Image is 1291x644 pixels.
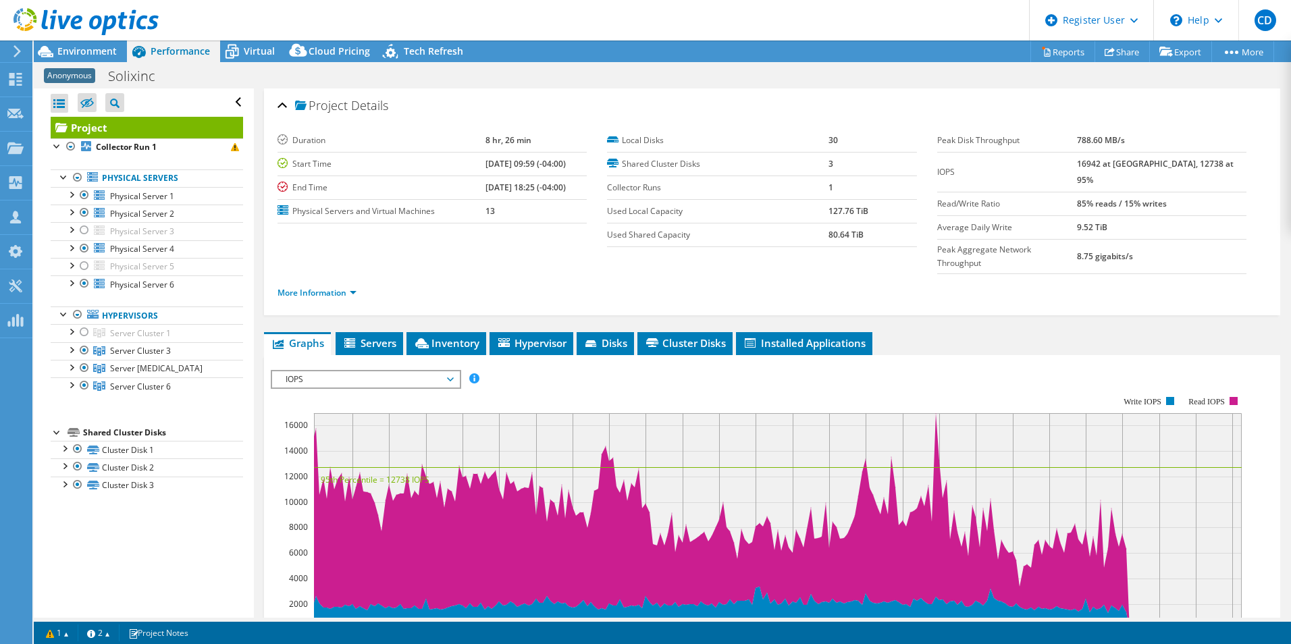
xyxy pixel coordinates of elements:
label: Peak Disk Throughput [937,134,1078,147]
b: [DATE] 18:25 (-04:00) [485,182,566,193]
label: Duration [278,134,485,147]
a: Physical Server 6 [51,275,243,293]
a: Cluster Disk 3 [51,477,243,494]
span: Project [295,99,348,113]
label: Used Local Capacity [607,205,828,218]
b: [DATE] 09:59 (-04:00) [485,158,566,169]
text: Read IOPS [1188,397,1225,406]
text: 16000 [284,419,308,431]
span: Server Cluster 6 [110,381,171,392]
label: Physical Servers and Virtual Machines [278,205,485,218]
a: Export [1149,41,1212,62]
a: More [1211,41,1274,62]
span: Performance [151,45,210,57]
a: Project [51,117,243,138]
a: Physical Servers [51,169,243,187]
label: Collector Runs [607,181,828,194]
a: 1 [36,624,78,641]
span: Physical Server 5 [110,261,174,272]
b: 3 [828,158,833,169]
div: Shared Cluster Disks [83,425,243,441]
h1: Solixinc [102,69,176,84]
span: Tech Refresh [404,45,463,57]
span: Anonymous [44,68,95,83]
a: Physical Server 2 [51,205,243,222]
label: Used Shared Capacity [607,228,828,242]
span: Server Cluster 3 [110,345,171,356]
a: Reports [1030,41,1095,62]
span: CD [1255,9,1276,31]
a: 2 [78,624,120,641]
b: 8 hr, 26 min [485,134,531,146]
span: Server Cluster 1 [110,327,171,339]
a: Project Notes [119,624,198,641]
a: Cluster Disk 2 [51,458,243,476]
a: Share [1095,41,1150,62]
a: Server Cluster 1 [51,324,243,342]
label: Peak Aggregate Network Throughput [937,243,1078,270]
a: More Information [278,287,357,298]
b: Collector Run 1 [96,141,157,153]
label: Local Disks [607,134,828,147]
span: Physical Server 3 [110,225,174,237]
span: Details [351,97,388,113]
a: Server Cluster 3 [51,342,243,360]
text: 12000 [284,471,308,482]
span: Servers [342,336,396,350]
text: 10000 [284,496,308,508]
label: IOPS [937,165,1078,179]
b: 1 [828,182,833,193]
b: 788.60 MB/s [1077,134,1125,146]
b: 8.75 gigabits/s [1077,250,1133,262]
label: Shared Cluster Disks [607,157,828,171]
b: 13 [485,205,495,217]
a: Hypervisors [51,306,243,324]
text: Write IOPS [1124,397,1161,406]
b: 85% reads / 15% writes [1077,198,1167,209]
span: Cloud Pricing [309,45,370,57]
a: Physical Server 1 [51,187,243,205]
text: 6000 [289,547,308,558]
label: Read/Write Ratio [937,197,1078,211]
span: Physical Server 2 [110,208,174,219]
b: 127.76 TiB [828,205,868,217]
span: Physical Server 4 [110,243,174,254]
text: 2000 [289,598,308,610]
b: 9.52 TiB [1077,221,1107,233]
span: Server [MEDICAL_DATA] [110,363,203,374]
span: Physical Server 6 [110,279,174,290]
span: Inventory [413,336,479,350]
span: Graphs [271,336,324,350]
span: Installed Applications [743,336,866,350]
a: Server Cluster 6 [51,377,243,395]
span: Physical Server 1 [110,190,174,202]
text: 8000 [289,521,308,533]
text: 4000 [289,572,308,584]
span: IOPS [279,371,452,387]
b: 16942 at [GEOGRAPHIC_DATA], 12738 at 95% [1077,158,1234,186]
span: Disks [583,336,627,350]
text: 14000 [284,445,308,456]
text: 95th Percentile = 12738 IOPS [321,474,429,485]
label: Average Daily Write [937,221,1078,234]
span: Hypervisor [496,336,567,350]
a: Collector Run 1 [51,138,243,156]
svg: \n [1170,14,1182,26]
span: Cluster Disks [644,336,726,350]
a: Physical Server 5 [51,258,243,275]
label: Start Time [278,157,485,171]
a: Server Cluster 5 [51,360,243,377]
a: Physical Server 3 [51,222,243,240]
span: Environment [57,45,117,57]
b: 80.64 TiB [828,229,864,240]
a: Cluster Disk 1 [51,441,243,458]
label: End Time [278,181,485,194]
span: Virtual [244,45,275,57]
a: Physical Server 4 [51,240,243,258]
b: 30 [828,134,838,146]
